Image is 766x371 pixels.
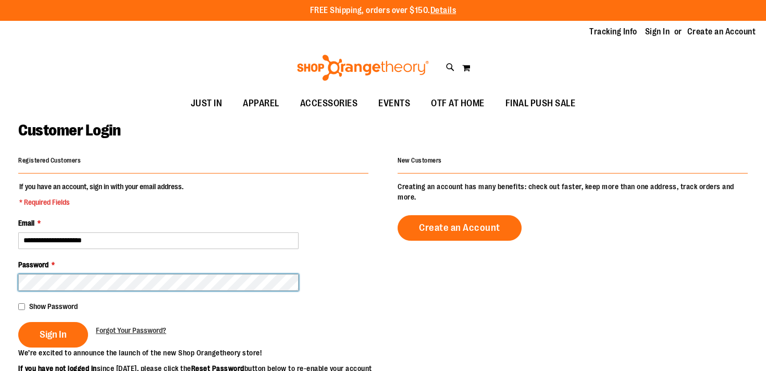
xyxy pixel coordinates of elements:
legend: If you have an account, sign in with your email address. [18,181,184,207]
span: Create an Account [419,222,500,233]
a: Forgot Your Password? [96,325,166,336]
p: Creating an account has many benefits: check out faster, keep more than one address, track orders... [398,181,748,202]
strong: Registered Customers [18,157,81,164]
a: Details [430,6,456,15]
img: Shop Orangetheory [295,55,430,81]
span: ACCESSORIES [300,92,358,115]
a: Tracking Info [589,26,637,38]
a: ACCESSORIES [290,92,368,116]
span: Password [18,261,48,269]
span: Customer Login [18,121,120,139]
p: We’re excited to announce the launch of the new Shop Orangetheory store! [18,348,383,358]
span: OTF AT HOME [431,92,485,115]
span: * Required Fields [19,197,183,207]
span: Show Password [29,302,78,311]
span: EVENTS [378,92,410,115]
button: Sign In [18,322,88,348]
a: Sign In [645,26,670,38]
a: Create an Account [398,215,522,241]
span: JUST IN [191,92,223,115]
a: OTF AT HOME [421,92,495,116]
strong: New Customers [398,157,442,164]
a: APPAREL [232,92,290,116]
a: Create an Account [687,26,756,38]
a: FINAL PUSH SALE [495,92,586,116]
p: FREE Shipping, orders over $150. [310,5,456,17]
span: APPAREL [243,92,279,115]
span: Sign In [40,329,67,340]
a: EVENTS [368,92,421,116]
span: Forgot Your Password? [96,326,166,335]
span: Email [18,219,34,227]
a: JUST IN [180,92,233,116]
span: FINAL PUSH SALE [505,92,576,115]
